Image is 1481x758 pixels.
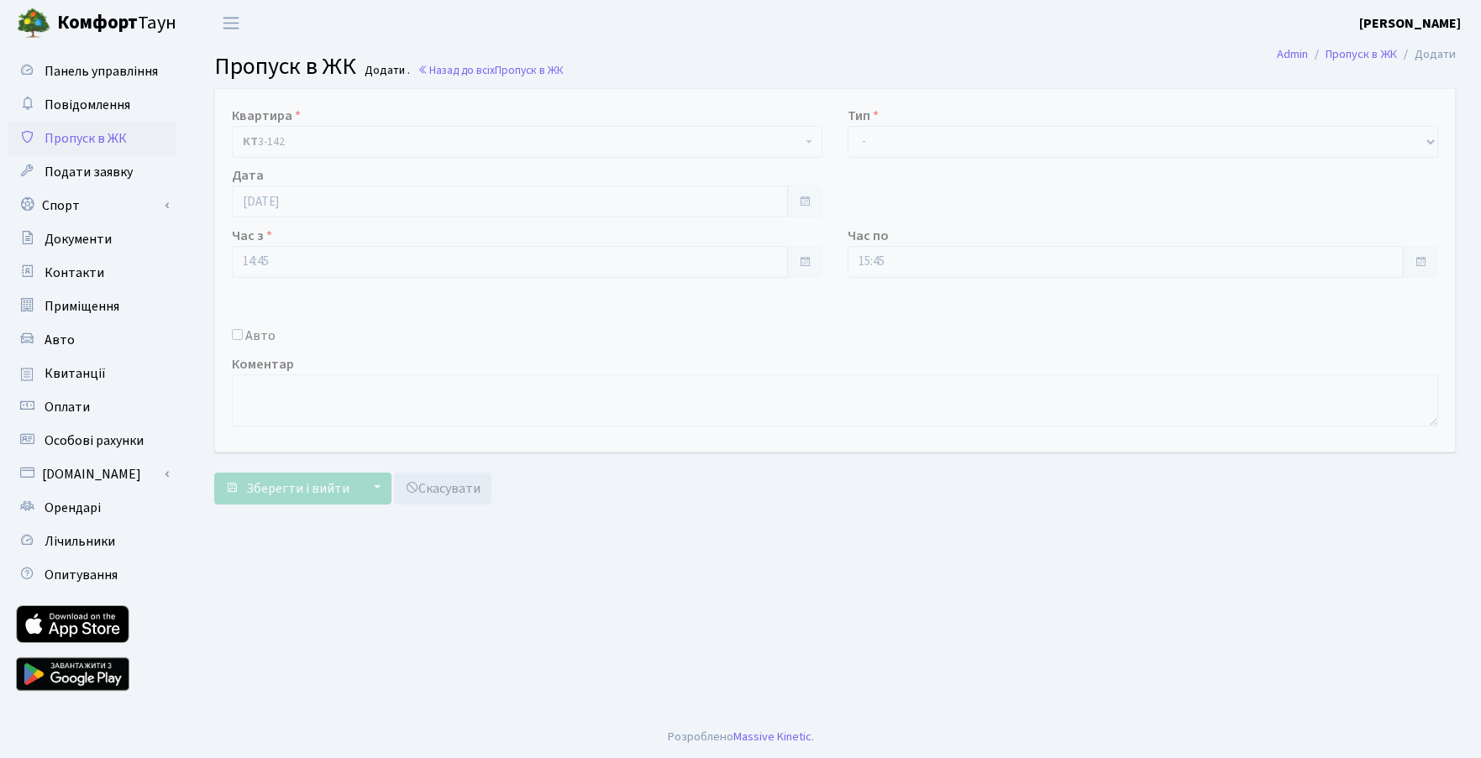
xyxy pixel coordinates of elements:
a: Оплати [8,390,176,424]
b: [PERSON_NAME] [1359,14,1461,33]
span: Подати заявку [45,163,133,181]
label: Час з [232,226,272,246]
span: Документи [45,230,112,248]
span: Особові рахунки [45,431,144,450]
a: [DOMAIN_NAME] [8,457,176,491]
b: КТ [243,133,258,150]
span: Авто [45,331,75,349]
a: Пропуск в ЖК [8,122,176,155]
span: Опитування [45,566,118,584]
button: Зберегти і вийти [214,473,360,504]
label: Час по [848,226,889,246]
a: Контакти [8,256,176,290]
a: Пропуск в ЖК [1326,45,1397,63]
span: Контакти [45,264,104,282]
label: Коментар [232,354,294,374]
label: Дата [232,165,264,186]
span: Пропуск в ЖК [495,62,564,78]
li: Додати [1397,45,1456,64]
label: Квартира [232,106,301,126]
img: logo.png [17,7,50,40]
b: Комфорт [57,9,138,36]
a: Повідомлення [8,88,176,122]
div: Розроблено . [668,728,814,746]
a: Massive Kinetic [733,728,811,745]
a: Спорт [8,189,176,222]
label: Авто [245,326,276,346]
a: Скасувати [394,473,491,504]
span: Пропуск в ЖК [45,129,127,148]
a: Приміщення [8,290,176,323]
a: Документи [8,222,176,256]
a: Лічильники [8,525,176,558]
a: Подати заявку [8,155,176,189]
nav: breadcrumb [1252,37,1481,72]
span: Квитанції [45,364,106,383]
small: Додати . [361,64,410,78]
a: [PERSON_NAME] [1359,13,1461,34]
span: Пропуск в ЖК [214,50,356,83]
span: <b>КТ</b>&nbsp;&nbsp;&nbsp;&nbsp;3-142 [232,126,822,158]
span: Оплати [45,398,90,416]
a: Опитування [8,558,176,592]
a: Квитанції [8,357,176,390]
span: Лічильники [45,532,115,551]
a: Панель управління [8,55,176,88]
a: Назад до всіхПропуск в ЖК [418,62,564,78]
button: Переключити навігацію [210,9,252,37]
span: Приміщення [45,297,119,316]
a: Орендарі [8,491,176,525]
span: Орендарі [45,499,101,517]
a: Авто [8,323,176,357]
span: Таун [57,9,176,38]
span: Панель управління [45,62,158,81]
label: Тип [848,106,879,126]
a: Admin [1277,45,1308,63]
span: Повідомлення [45,96,130,114]
a: Особові рахунки [8,424,176,457]
span: Зберегти і вийти [246,479,349,498]
span: <b>КТ</b>&nbsp;&nbsp;&nbsp;&nbsp;3-142 [243,133,801,150]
